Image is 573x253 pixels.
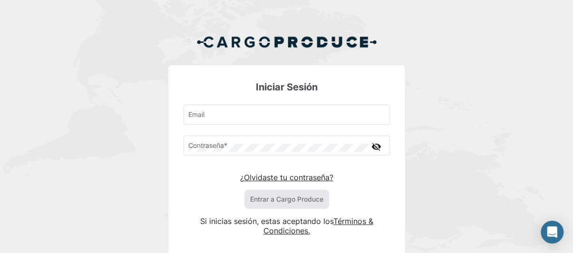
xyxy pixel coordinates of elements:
a: Términos & Condiciones. [263,216,373,235]
a: ¿Olvidaste tu contraseña? [240,173,333,182]
mat-icon: visibility_off [371,141,382,153]
span: Si inicias sesión, estas aceptando los [200,216,333,226]
div: Abrir Intercom Messenger [541,221,563,243]
h3: Iniciar Sesión [184,80,390,94]
img: Cargo Produce Logo [196,30,377,53]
